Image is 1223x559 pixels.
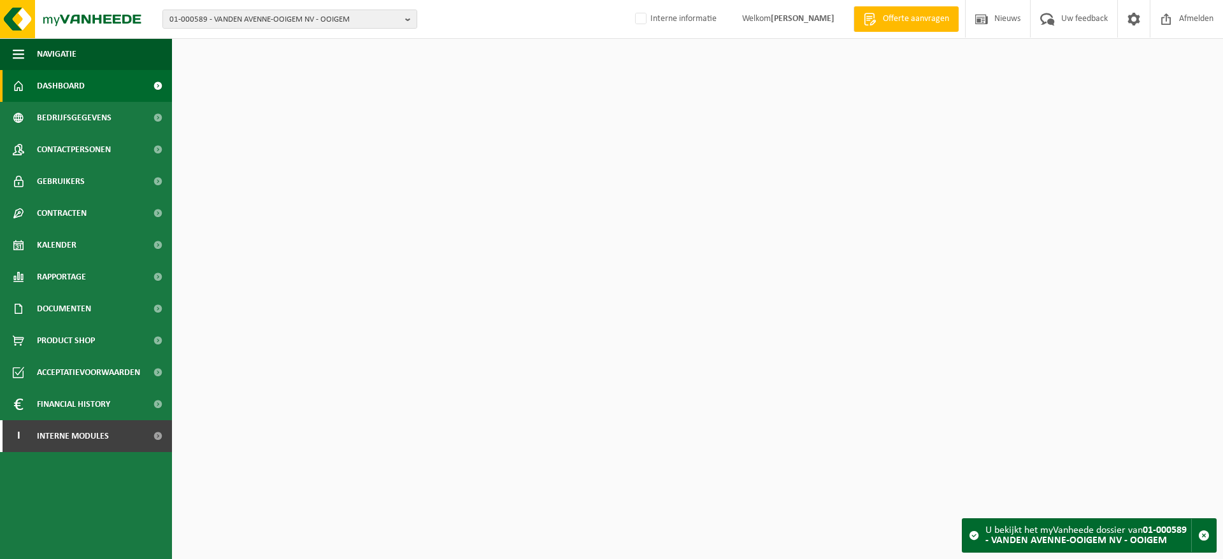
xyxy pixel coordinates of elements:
span: Kalender [37,229,76,261]
label: Interne informatie [633,10,717,29]
span: 01-000589 - VANDEN AVENNE-OOIGEM NV - OOIGEM [169,10,400,29]
span: Gebruikers [37,166,85,197]
span: Acceptatievoorwaarden [37,357,140,388]
span: Navigatie [37,38,76,70]
button: 01-000589 - VANDEN AVENNE-OOIGEM NV - OOIGEM [162,10,417,29]
span: Bedrijfsgegevens [37,102,111,134]
span: Financial History [37,388,110,420]
span: Interne modules [37,420,109,452]
span: Contactpersonen [37,134,111,166]
span: Product Shop [37,325,95,357]
span: Documenten [37,293,91,325]
div: U bekijkt het myVanheede dossier van [985,519,1191,552]
span: Offerte aanvragen [880,13,952,25]
span: Contracten [37,197,87,229]
a: Offerte aanvragen [854,6,959,32]
span: Rapportage [37,261,86,293]
span: Dashboard [37,70,85,102]
strong: [PERSON_NAME] [771,14,834,24]
span: I [13,420,24,452]
strong: 01-000589 - VANDEN AVENNE-OOIGEM NV - OOIGEM [985,525,1187,546]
